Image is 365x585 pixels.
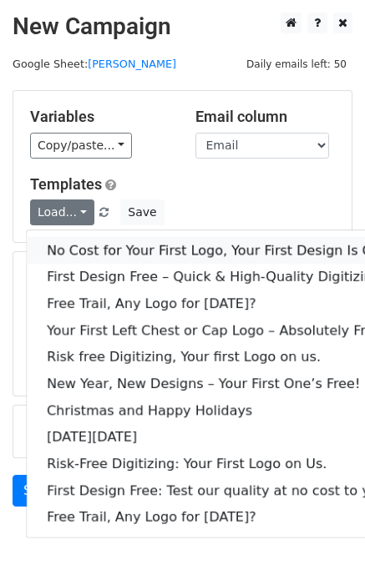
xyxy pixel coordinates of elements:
[13,13,352,41] h2: New Campaign
[13,58,176,70] small: Google Sheet:
[30,133,132,159] a: Copy/paste...
[88,58,176,70] a: [PERSON_NAME]
[30,199,94,225] a: Load...
[195,108,336,126] h5: Email column
[281,505,365,585] iframe: Chat Widget
[30,175,102,193] a: Templates
[241,55,352,73] span: Daily emails left: 50
[30,108,170,126] h5: Variables
[120,199,164,225] button: Save
[13,475,68,507] a: Send
[241,58,352,70] a: Daily emails left: 50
